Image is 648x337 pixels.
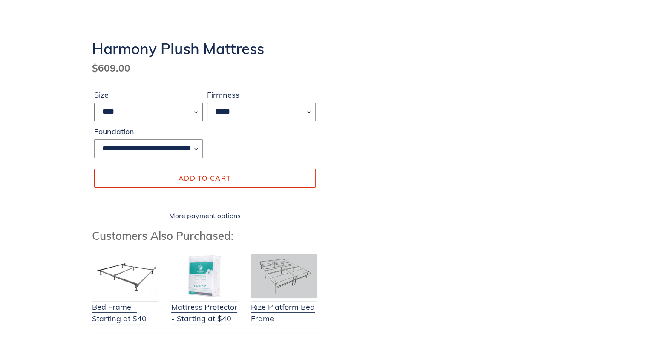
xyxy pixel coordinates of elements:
[92,229,318,242] h3: Customers Also Purchased:
[171,254,238,298] img: Mattress Protector
[94,89,203,101] label: Size
[92,254,158,298] img: Bed Frame
[92,40,318,58] h1: Harmony Plush Mattress
[179,174,231,182] span: Add to cart
[92,62,130,74] span: $609.00
[92,291,158,324] a: Bed Frame - Starting at $40
[251,291,317,324] a: Rize Platform Bed Frame
[94,210,316,221] a: More payment options
[94,126,203,137] label: Foundation
[171,291,238,324] a: Mattress Protector - Starting at $40
[94,169,316,187] button: Add to cart
[207,89,316,101] label: Firmness
[251,254,317,298] img: Adjustable Base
